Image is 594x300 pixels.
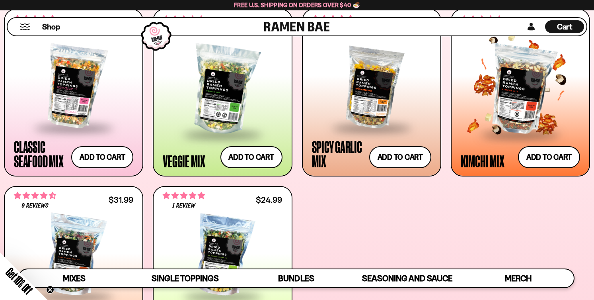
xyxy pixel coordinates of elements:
a: 4.76 stars 1393 reviews $24.99 Veggie Mix Add to cart [153,9,292,177]
div: $24.99 [256,196,282,204]
button: Add to cart [71,146,133,168]
button: Add to cart [220,146,282,168]
a: Mixes [19,269,130,287]
a: Shop [42,20,60,33]
span: 1 review [172,203,195,209]
div: $31.99 [109,196,133,204]
button: Close teaser [46,286,54,294]
span: Mixes [63,273,86,283]
div: Spicy Garlic Mix [312,139,365,168]
a: 4.68 stars 2793 reviews $26.99 Classic Seafood Mix Add to cart [4,9,143,177]
div: Cart [545,18,584,35]
span: Bundles [278,273,314,283]
span: Get 10% Off [4,265,35,296]
span: Merch [505,273,532,283]
a: Seasoning and Sauce [352,269,463,287]
a: 4.75 stars 942 reviews $25.99 Spicy Garlic Mix Add to cart [302,9,441,177]
span: Shop [42,22,60,32]
a: Single Toppings [130,269,241,287]
button: Add to cart [369,146,431,168]
span: 4.56 stars [14,190,56,201]
button: Mobile Menu Trigger [19,24,30,30]
span: Cart [557,22,573,31]
div: Classic Seafood Mix [14,139,67,168]
span: Single Toppings [152,273,219,283]
button: Add to cart [518,146,580,168]
span: Seasoning and Sauce [362,273,452,283]
span: Free U.S. Shipping on Orders over $40 🍜 [234,1,360,9]
div: Veggie Mix [163,154,205,168]
span: 5.00 stars [163,190,205,201]
a: Bundles [241,269,352,287]
a: 4.76 stars 426 reviews $25.99 Kimchi Mix Add to cart [451,9,590,177]
div: Kimchi Mix [461,154,504,168]
span: 9 reviews [21,203,49,209]
a: Merch [463,269,574,287]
